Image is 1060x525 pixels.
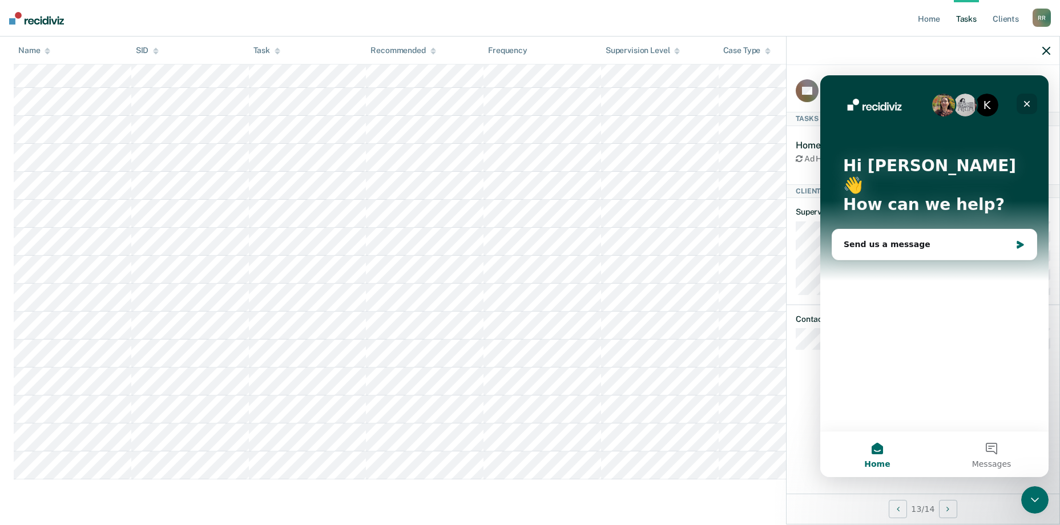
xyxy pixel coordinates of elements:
div: SID [136,46,159,55]
button: Next Client [939,500,957,518]
div: Client Details [787,184,1059,198]
div: Ad Hoc [796,154,891,164]
div: Home contact [796,140,891,151]
div: 13 / 14 [787,494,1059,524]
div: Name [18,46,50,55]
button: Previous Client [889,500,907,518]
div: Task [253,46,280,55]
dt: Supervision [796,207,1050,217]
div: Case Type [723,46,771,55]
iframe: Intercom live chat [1021,486,1049,514]
div: Supervision Level [606,46,680,55]
div: Frequency [488,46,527,55]
dt: Contact [796,314,1050,324]
div: Tasks [787,112,1059,126]
div: R R [1033,9,1051,27]
iframe: Intercom live chat [820,75,1049,477]
div: Recommended [370,46,436,55]
img: Recidiviz [9,12,64,25]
